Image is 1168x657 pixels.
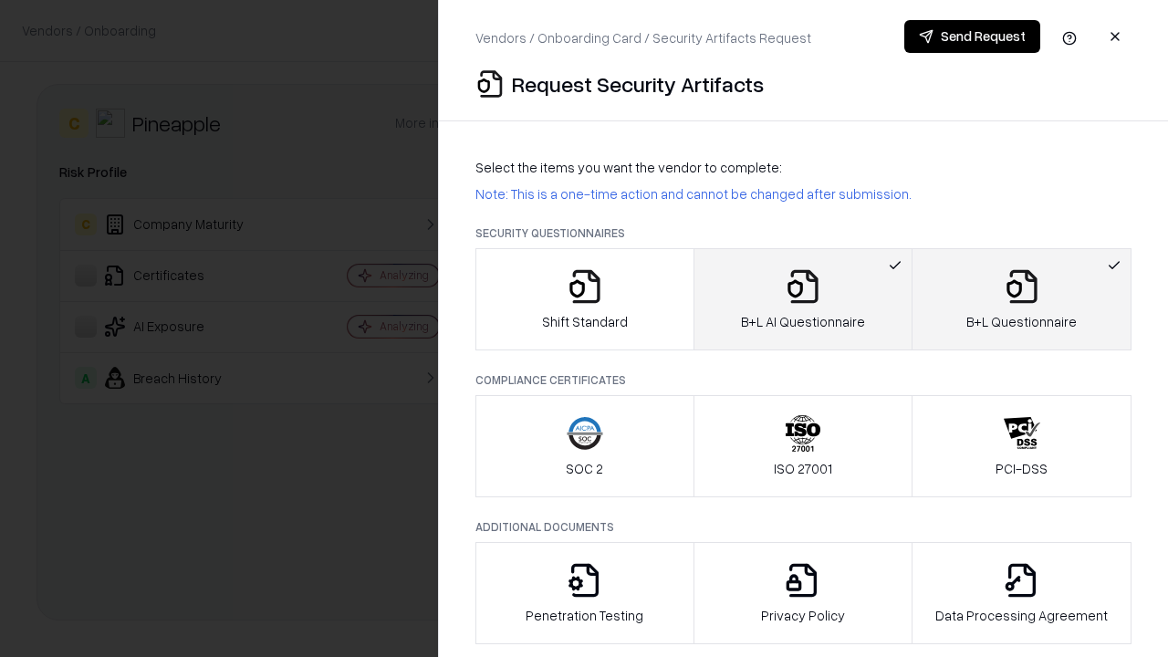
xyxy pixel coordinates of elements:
p: SOC 2 [566,459,603,478]
p: Select the items you want the vendor to complete: [475,158,1131,177]
p: Vendors / Onboarding Card / Security Artifacts Request [475,28,811,47]
p: Additional Documents [475,519,1131,535]
p: Privacy Policy [761,606,845,625]
p: Request Security Artifacts [512,69,764,99]
p: B+L Questionnaire [966,312,1077,331]
button: SOC 2 [475,395,694,497]
button: Data Processing Agreement [912,542,1131,644]
button: B+L Questionnaire [912,248,1131,350]
p: PCI-DSS [996,459,1048,478]
button: Shift Standard [475,248,694,350]
button: B+L AI Questionnaire [693,248,913,350]
p: Compliance Certificates [475,372,1131,388]
p: Security Questionnaires [475,225,1131,241]
button: Send Request [904,20,1040,53]
p: Data Processing Agreement [935,606,1108,625]
p: Penetration Testing [526,606,643,625]
p: Shift Standard [542,312,628,331]
button: Penetration Testing [475,542,694,644]
button: Privacy Policy [693,542,913,644]
button: ISO 27001 [693,395,913,497]
p: Note: This is a one-time action and cannot be changed after submission. [475,184,1131,203]
button: PCI-DSS [912,395,1131,497]
p: B+L AI Questionnaire [741,312,865,331]
p: ISO 27001 [774,459,832,478]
